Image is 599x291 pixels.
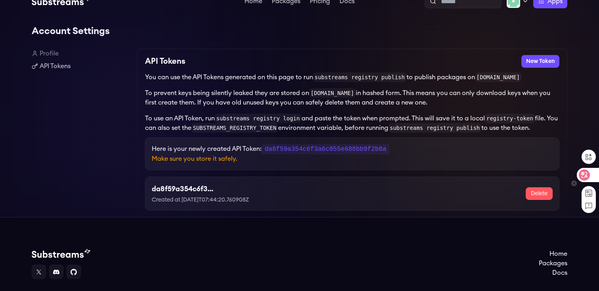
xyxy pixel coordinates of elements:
a: Docs [539,268,567,278]
h3: da8f59a354c6f3a6c055e688bb9f2b8a [152,183,217,194]
p: Here is your newly created API Token: [152,144,553,154]
h1: Account Settings [32,23,567,39]
h2: API Tokens [145,55,185,68]
p: To prevent keys being silently leaked they are stored on in hashed form. This means you can only ... [145,88,559,107]
a: Home [539,249,567,259]
a: Packages [539,259,567,268]
p: You can use the API Tokens generated on this page to run to publish packages on [145,72,559,82]
p: Make sure you store it safely. [152,154,553,164]
code: substreams registry publish [313,72,406,82]
code: da8f59a354c6f3a6c055e688bb9f2b8a [261,144,389,154]
img: Substream's logo [32,249,90,259]
button: New Token [521,55,559,68]
code: [DOMAIN_NAME] [309,88,356,98]
code: SUBSTREAMS_REGISTRY_TOKEN [191,123,278,133]
button: Delete [526,187,553,200]
code: substreams registry login [215,114,301,123]
a: API Tokens [32,61,131,71]
p: To use an API Token, run and paste the token when prompted. This will save it to a local file. Yo... [145,114,559,133]
code: substreams registry publish [388,123,482,133]
code: [DOMAIN_NAME] [475,72,522,82]
p: Created at [DATE]T07:44:20.760908Z [152,196,282,204]
a: Profile [32,49,131,58]
code: registry-token [485,114,535,123]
